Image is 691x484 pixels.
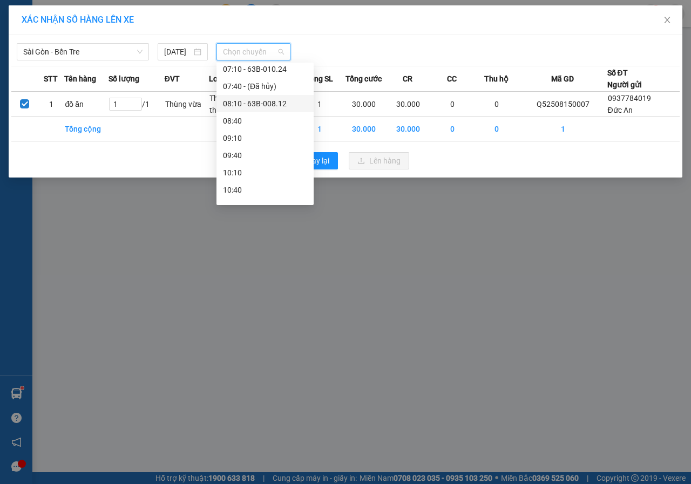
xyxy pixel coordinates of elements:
[607,67,642,91] div: Số ĐT Người gửi
[84,23,96,33] span: Chi
[403,73,412,85] span: CR
[652,5,682,36] button: Close
[109,73,139,85] span: Số lượng
[154,74,160,86] span: 1
[475,92,519,117] td: 0
[64,92,109,117] td: đồ ăn
[342,92,386,117] td: 30.000
[386,92,430,117] td: 30.000
[447,73,457,85] span: CC
[84,35,132,45] span: 0903189673
[106,11,137,22] span: Bến Tre
[306,73,333,85] span: Tổng SL
[83,53,161,67] td: CC:
[165,92,209,117] td: Thùng vừa
[519,117,607,141] td: 1
[84,11,160,22] p: Nhận:
[223,115,307,127] div: 08:40
[64,117,109,141] td: Tổng cộng
[209,92,253,117] td: Thông thường
[109,92,164,117] td: / 1
[519,92,607,117] td: Q52508150007
[223,44,283,60] span: Chọn chuyến
[345,73,382,85] span: Tổng cước
[97,54,101,65] span: 0
[608,94,651,103] span: 0937784019
[297,92,342,117] td: 1
[223,80,307,92] div: 07:40 - (Đã hủy)
[44,73,58,85] span: STT
[64,73,96,85] span: Tên hàng
[209,73,243,85] span: Loại hàng
[38,92,64,117] td: 1
[22,15,134,25] span: XÁC NHẬN SỐ HÀNG LÊN XE
[663,16,672,24] span: close
[165,73,180,85] span: ĐVT
[223,201,307,213] div: 11:10
[386,117,430,141] td: 30.000
[23,44,143,60] span: Sài Gòn - Bến Tre
[164,46,192,58] input: 15/08/2025
[4,11,82,22] p: Gửi từ:
[4,23,33,33] span: Đức An
[223,149,307,161] div: 09:40
[223,167,307,179] div: 10:10
[4,35,53,45] span: 0937784019
[297,117,342,141] td: 1
[551,73,574,85] span: Mã GD
[484,73,509,85] span: Thu hộ
[223,63,307,75] div: 07:10 - 63B-010.24
[30,11,58,22] span: Quận 5
[142,76,154,86] span: SL:
[302,155,329,167] span: Quay lại
[17,54,44,65] span: 30.000
[430,92,475,117] td: 0
[342,117,386,141] td: 30.000
[223,132,307,144] div: 09:10
[4,70,72,91] span: 1 - Thùng vừa (đồ ăn)
[349,152,409,169] button: uploadLên hàng
[4,53,83,67] td: CR:
[475,117,519,141] td: 0
[608,106,633,114] span: Đức An
[223,184,307,196] div: 10:40
[430,117,475,141] td: 0
[223,98,307,110] div: 08:10 - 63B-008.12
